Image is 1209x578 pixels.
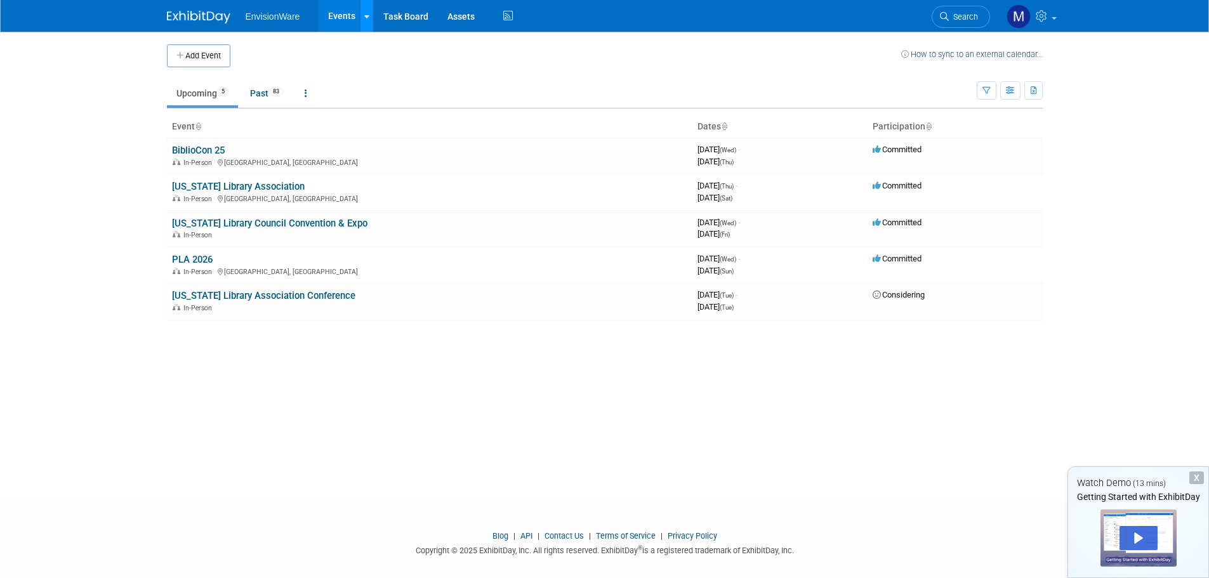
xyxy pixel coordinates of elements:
span: [DATE] [697,229,730,239]
span: [DATE] [697,193,732,202]
span: [DATE] [697,218,740,227]
span: (Fri) [720,231,730,238]
a: [US_STATE] Library Association [172,181,305,192]
a: Contact Us [545,531,584,541]
a: Privacy Policy [668,531,717,541]
img: In-Person Event [173,231,180,237]
span: (Tue) [720,304,734,311]
div: [GEOGRAPHIC_DATA], [GEOGRAPHIC_DATA] [172,266,687,276]
span: In-Person [183,304,216,312]
span: [DATE] [697,254,740,263]
span: | [534,531,543,541]
span: Committed [873,145,922,154]
img: Max Levine-Poch [1007,4,1031,29]
span: [DATE] [697,145,740,154]
span: (Sun) [720,268,734,275]
a: Search [932,6,990,28]
a: [US_STATE] Library Council Convention & Expo [172,218,367,229]
a: Sort by Event Name [195,121,201,131]
a: Sort by Participation Type [925,121,932,131]
span: 83 [269,87,283,96]
span: Search [949,12,978,22]
span: In-Person [183,268,216,276]
a: Upcoming5 [167,81,238,105]
a: Sort by Start Date [721,121,727,131]
span: - [738,254,740,263]
span: In-Person [183,195,216,203]
span: (Sat) [720,195,732,202]
div: [GEOGRAPHIC_DATA], [GEOGRAPHIC_DATA] [172,157,687,167]
span: [DATE] [697,157,734,166]
span: - [738,218,740,227]
span: Committed [873,181,922,190]
a: PLA 2026 [172,254,213,265]
span: (Wed) [720,256,736,263]
div: Getting Started with ExhibitDay [1068,490,1208,503]
img: ExhibitDay [167,11,230,23]
a: Terms of Service [596,531,656,541]
span: (Thu) [720,159,734,166]
div: Play [1120,526,1158,550]
span: - [738,145,740,154]
div: [GEOGRAPHIC_DATA], [GEOGRAPHIC_DATA] [172,193,687,203]
span: Committed [873,218,922,227]
span: (13 mins) [1133,479,1166,488]
img: In-Person Event [173,268,180,274]
span: In-Person [183,231,216,239]
span: | [657,531,666,541]
th: Event [167,116,692,138]
span: Considering [873,290,925,299]
sup: ® [638,544,642,551]
span: [DATE] [697,181,737,190]
span: (Wed) [720,220,736,227]
img: In-Person Event [173,195,180,201]
span: 5 [218,87,228,96]
img: In-Person Event [173,304,180,310]
span: - [736,181,737,190]
th: Participation [868,116,1043,138]
th: Dates [692,116,868,138]
span: (Thu) [720,183,734,190]
span: | [586,531,594,541]
a: Blog [492,531,508,541]
a: How to sync to an external calendar... [901,49,1043,59]
span: [DATE] [697,290,737,299]
span: Committed [873,254,922,263]
span: [DATE] [697,266,734,275]
span: (Tue) [720,292,734,299]
a: BiblioCon 25 [172,145,225,156]
a: API [520,531,532,541]
button: Add Event [167,44,230,67]
span: EnvisionWare [246,11,300,22]
span: (Wed) [720,147,736,154]
div: Watch Demo [1068,476,1208,490]
span: In-Person [183,159,216,167]
span: | [510,531,519,541]
a: Past83 [241,81,293,105]
a: [US_STATE] Library Association Conference [172,290,355,301]
div: Dismiss [1189,471,1204,484]
span: [DATE] [697,302,734,312]
span: - [736,290,737,299]
img: In-Person Event [173,159,180,165]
